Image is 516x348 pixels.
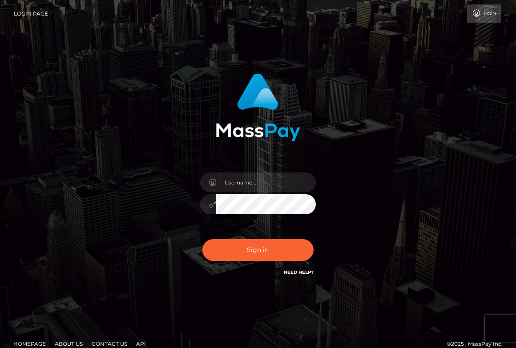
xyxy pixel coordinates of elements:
[216,73,300,141] img: MassPay Login
[202,239,314,261] button: Sign in
[14,4,48,23] a: Login Page
[467,4,501,23] a: Login
[284,269,314,275] a: Need Help?
[216,172,316,192] input: Username...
